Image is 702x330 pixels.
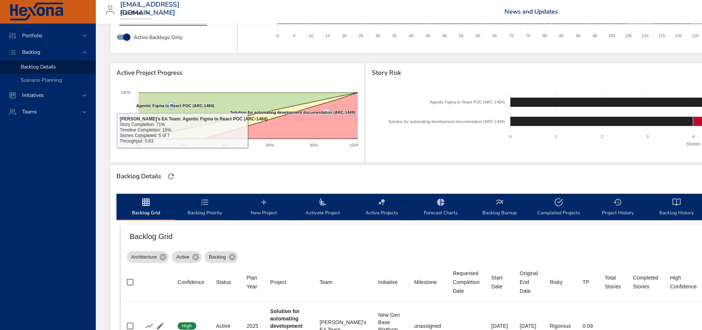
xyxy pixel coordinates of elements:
span: Architecture [127,253,161,261]
span: Backlog [205,253,230,261]
span: Completed Projects [534,198,584,217]
span: Backlog [16,49,46,56]
div: Sort [378,278,398,287]
text: 100% [121,90,131,95]
text: 125 [692,34,699,38]
text: 95 [593,34,597,38]
div: Requested Completion Date [453,269,479,295]
text: 1 [555,134,557,139]
text: Agentic Figma to React POC (ARC-1484) [430,100,505,104]
text: 10 [309,34,313,38]
text: 30 [376,34,380,38]
div: High Confidence [670,273,697,291]
div: Sort [520,269,538,295]
div: Active [216,322,235,330]
span: High [178,323,196,329]
text: 60 [476,34,480,38]
div: Total Stories [605,273,621,291]
text: 50% [123,113,131,118]
div: Milestone [414,278,437,287]
span: TP [583,278,593,287]
div: Architecture [127,251,169,263]
text: 105 [625,34,632,38]
text: 115 [659,34,665,38]
div: 2025 [247,322,258,330]
text: 0 [509,134,511,139]
text: 70 [509,34,514,38]
div: Sort [453,269,479,295]
text: 3 [646,134,649,139]
span: Backlog Priority [180,198,230,217]
div: Sort [319,278,332,287]
text: 0% [136,143,142,147]
div: Sort [414,278,437,287]
div: Status [216,278,231,287]
span: Active Backlogs Only [134,34,182,41]
div: Confidence [178,278,204,287]
text: Stories [687,141,700,147]
text: 0 [276,34,279,38]
span: Status [216,278,235,287]
div: Sort [270,278,287,287]
div: Sort [491,273,508,291]
span: Milestone [414,278,441,287]
span: Activate Project [298,198,348,217]
div: Sort [247,273,258,291]
text: 50 [443,34,447,38]
text: 75 [526,34,530,38]
div: Sort [216,278,231,287]
div: Sort [633,273,659,291]
text: 35 [392,34,397,38]
div: Rigorous [550,322,571,330]
text: Solution for automating development documentation (ARC-1449) [230,110,356,115]
text: 65 [493,34,497,38]
span: Active [172,253,193,261]
div: Backlog Details [114,171,163,182]
div: [DATE] [520,322,538,330]
h3: [EMAIL_ADDRESS][DOMAIN_NAME] [120,1,179,17]
span: Backlog Grid [121,198,171,217]
text: 20% [178,143,186,147]
span: Portfolio [16,32,48,39]
text: 0% [125,136,131,141]
div: [DATE] [491,322,508,330]
span: Backlog Burnup [475,198,525,217]
text: 25 [359,34,363,38]
div: Completed Stories [633,273,659,291]
span: Backlog Details [21,63,56,70]
text: 15 [325,34,330,38]
div: Project [270,278,287,287]
div: unassigned [414,322,441,330]
div: Start Date [491,273,508,291]
text: 45 [426,34,430,38]
div: Active [172,251,201,263]
text: 110 [642,34,649,38]
span: Original End Date [520,269,538,295]
div: Initiative [378,278,398,287]
span: Project History [593,198,643,217]
span: Risky [550,278,571,287]
span: 0 [670,323,682,329]
div: Sort [550,278,563,287]
span: Team [319,278,366,287]
span: Backlog History [652,198,702,217]
button: Refresh Page [165,171,177,182]
span: Plan Year [247,273,258,291]
div: 0.09 [583,322,593,330]
text: 20 [342,34,347,38]
text: 90 [576,34,580,38]
text: 100% [349,143,360,147]
div: Team [319,278,332,287]
text: 40 [409,34,413,38]
text: Agentic Figma to React POC (ARC-1484) [136,103,214,108]
text: 40% [222,143,230,147]
span: Teams [16,108,43,115]
text: 60% [266,143,274,147]
a: News and Updates [504,7,558,16]
div: Sort [583,278,589,287]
